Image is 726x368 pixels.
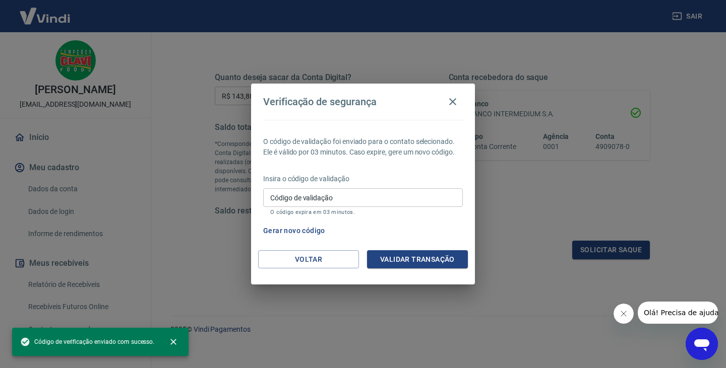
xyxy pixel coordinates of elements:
[367,250,468,269] button: Validar transação
[614,304,634,324] iframe: Fechar mensagem
[6,7,85,15] span: Olá! Precisa de ajuda?
[638,302,718,324] iframe: Mensagem da empresa
[263,174,463,184] p: Insira o código de validação
[258,250,359,269] button: Voltar
[686,328,718,360] iframe: Botão para abrir a janela de mensagens
[270,209,456,215] p: O código expira em 03 minutos.
[259,222,329,240] button: Gerar novo código
[263,96,377,108] h4: Verificação de segurança
[20,337,154,347] span: Código de verificação enviado com sucesso.
[263,136,463,158] p: O código de validação foi enviado para o contato selecionado. Ele é válido por 03 minutos. Caso e...
[162,331,185,353] button: close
